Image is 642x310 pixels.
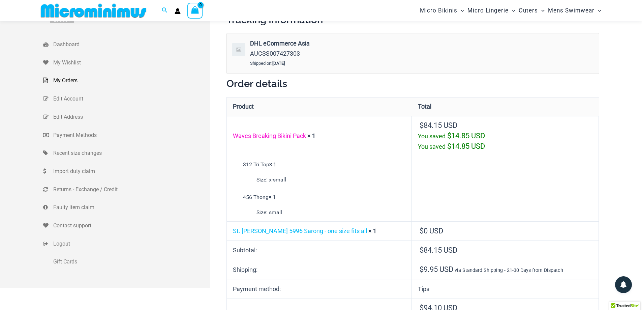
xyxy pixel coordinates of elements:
[53,202,208,213] span: Faulty item claim
[447,132,485,140] bdi: 14.85 USD
[272,61,285,66] strong: [DATE]
[455,267,563,273] small: via Standard Shipping - 21-30 Days from Dispatch
[53,112,208,122] span: Edit Address
[307,132,315,139] strong: × 1
[517,2,546,19] a: OutersMenu ToggleMenu Toggle
[232,160,406,185] div: 312 Tri Top
[250,50,300,57] span: AUCSS007427303
[420,227,424,235] span: $
[227,97,412,116] th: Product
[43,235,210,253] a: Logout
[457,2,464,19] span: Menu Toggle
[418,141,592,152] div: You saved
[233,132,306,139] a: Waves Breaking Bikini Pack
[538,2,545,19] span: Menu Toggle
[420,121,457,130] bdi: 84.15 USD
[175,8,181,14] a: Account icon link
[53,39,208,50] span: Dashboard
[43,54,210,72] a: My Wishlist
[53,257,208,267] span: Gift Cards
[53,148,208,158] span: Recent size changes
[548,2,594,19] span: Mens Swimwear
[53,58,208,68] span: My Wishlist
[43,35,210,54] a: Dashboard
[43,217,210,235] a: Contact support
[256,207,268,218] strong: Size:
[546,2,603,19] a: Mens SwimwearMenu ToggleMenu Toggle
[420,265,424,274] span: $
[420,246,457,254] span: 84.15 USD
[226,77,599,90] h2: Order details
[227,280,412,299] th: Payment method:
[420,2,457,19] span: Micro Bikinis
[594,2,601,19] span: Menu Toggle
[53,185,208,195] span: Returns - Exchange / Credit
[43,90,210,108] a: Edit Account
[232,43,245,56] img: icon-default.png
[43,180,210,199] a: Returns - Exchange / Credit
[53,221,208,231] span: Contact support
[250,58,466,68] div: Shipped on:
[447,142,451,150] span: $
[519,2,538,19] span: Outers
[43,108,210,126] a: Edit Address
[256,175,268,185] strong: Size:
[38,3,149,18] img: MM SHOP LOGO FLAT
[43,72,210,90] a: My Orders
[412,97,599,116] th: Total
[53,94,208,104] span: Edit Account
[269,161,276,168] strong: × 1
[43,126,210,144] a: Payment Methods
[227,260,412,280] th: Shipping:
[233,227,367,234] a: St. [PERSON_NAME] 5996 Sarong - one size fits all
[467,2,509,19] span: Micro Lingerie
[43,144,210,162] a: Recent size changes
[269,194,276,200] strong: × 1
[43,198,210,217] a: Faulty item claim
[53,130,208,140] span: Payment Methods
[43,162,210,180] a: Import duty claim
[256,175,406,185] p: x-small
[420,246,424,254] span: $
[43,253,210,271] a: Gift Cards
[418,131,592,141] div: You saved
[53,166,208,176] span: Import duty claim
[53,239,208,249] span: Logout
[420,121,424,130] span: $
[256,207,406,218] p: small
[227,241,412,260] th: Subtotal:
[509,2,515,19] span: Menu Toggle
[368,227,376,234] strong: × 1
[420,227,443,235] bdi: 0 USD
[466,2,517,19] a: Micro LingerieMenu ToggleMenu Toggle
[447,142,485,150] bdi: 14.85 USD
[250,38,465,49] strong: DHL eCommerce Asia
[447,132,451,140] span: $
[232,192,406,218] div: 456 Thong
[412,280,599,299] td: Tips
[187,3,203,18] a: View Shopping Cart, empty
[420,265,453,274] span: 9.95 USD
[418,2,466,19] a: Micro BikinisMenu ToggleMenu Toggle
[162,6,168,15] a: Search icon link
[53,76,208,86] span: My Orders
[417,1,604,20] nav: Site Navigation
